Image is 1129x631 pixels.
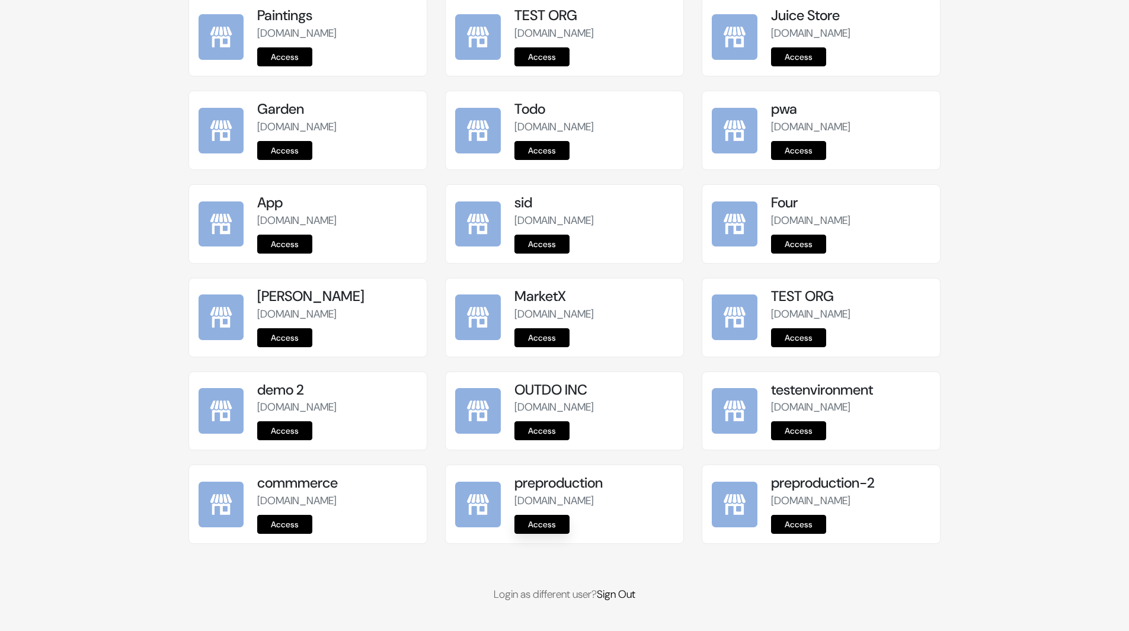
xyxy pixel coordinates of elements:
[188,587,941,603] p: Login as different user?
[771,493,930,509] p: [DOMAIN_NAME]
[455,108,501,153] img: Todo
[597,587,635,601] a: Sign Out
[514,515,570,534] a: Access
[771,47,826,66] a: Access
[455,201,501,247] img: sid
[712,482,757,527] img: preproduction-2
[257,288,417,305] h5: [PERSON_NAME]
[199,14,244,60] img: Paintings
[257,47,312,66] a: Access
[514,306,674,322] p: [DOMAIN_NAME]
[257,7,417,24] h5: Paintings
[257,141,312,160] a: Access
[514,47,570,66] a: Access
[199,388,244,434] img: demo 2
[257,306,417,322] p: [DOMAIN_NAME]
[514,328,570,347] a: Access
[199,201,244,247] img: App
[257,213,417,229] p: [DOMAIN_NAME]
[514,288,674,305] h5: MarketX
[771,288,930,305] h5: TEST ORG
[514,25,674,41] p: [DOMAIN_NAME]
[771,25,930,41] p: [DOMAIN_NAME]
[257,421,312,440] a: Access
[455,482,501,527] img: preproduction
[257,475,417,492] h5: commmerce
[771,515,826,534] a: Access
[514,101,674,118] h5: Todo
[257,101,417,118] h5: Garden
[514,194,674,212] h5: sid
[257,328,312,347] a: Access
[771,235,826,254] a: Access
[771,141,826,160] a: Access
[514,421,570,440] a: Access
[514,7,674,24] h5: TEST ORG
[199,482,244,527] img: commmerce
[257,493,417,509] p: [DOMAIN_NAME]
[712,201,757,247] img: Four
[771,421,826,440] a: Access
[257,399,417,415] p: [DOMAIN_NAME]
[771,119,930,135] p: [DOMAIN_NAME]
[514,235,570,254] a: Access
[257,119,417,135] p: [DOMAIN_NAME]
[771,101,930,118] h5: pwa
[455,14,501,60] img: TEST ORG
[712,14,757,60] img: Juice Store
[257,235,312,254] a: Access
[771,475,930,492] h5: preproduction-2
[712,294,757,340] img: TEST ORG
[712,388,757,434] img: testenvironment
[712,108,757,153] img: pwa
[257,194,417,212] h5: App
[771,7,930,24] h5: Juice Store
[257,382,417,399] h5: demo 2
[514,119,674,135] p: [DOMAIN_NAME]
[199,294,244,340] img: kamal Da
[771,328,826,347] a: Access
[514,399,674,415] p: [DOMAIN_NAME]
[771,306,930,322] p: [DOMAIN_NAME]
[257,515,312,534] a: Access
[199,108,244,153] img: Garden
[514,213,674,229] p: [DOMAIN_NAME]
[257,25,417,41] p: [DOMAIN_NAME]
[514,493,674,509] p: [DOMAIN_NAME]
[514,141,570,160] a: Access
[455,294,501,340] img: MarketX
[771,399,930,415] p: [DOMAIN_NAME]
[455,388,501,434] img: OUTDO INC
[771,382,930,399] h5: testenvironment
[771,194,930,212] h5: Four
[514,382,674,399] h5: OUTDO INC
[771,213,930,229] p: [DOMAIN_NAME]
[514,475,674,492] h5: preproduction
